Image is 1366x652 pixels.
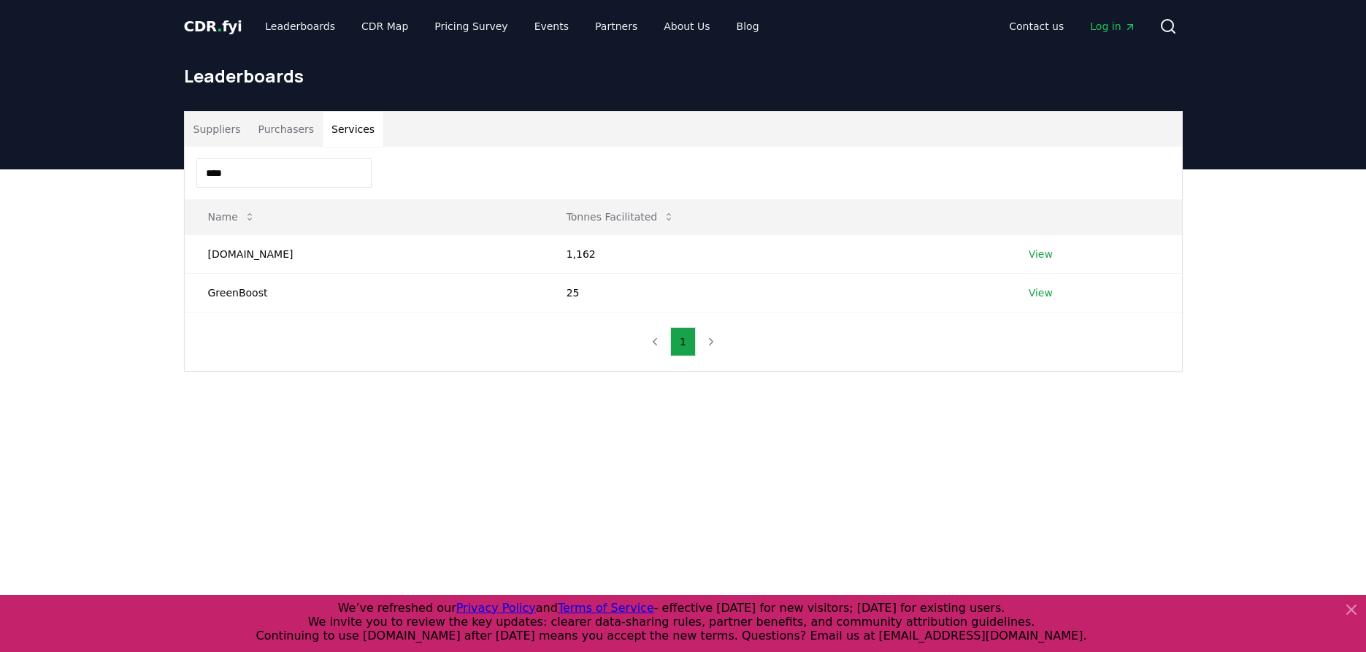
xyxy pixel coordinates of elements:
[652,13,721,39] a: About Us
[196,202,267,231] button: Name
[350,13,420,39] a: CDR Map
[185,234,543,273] td: [DOMAIN_NAME]
[217,18,222,35] span: .
[1029,247,1053,261] a: View
[543,273,1005,312] td: 25
[185,273,543,312] td: GreenBoost
[184,64,1183,88] h1: Leaderboards
[323,112,383,147] button: Services
[725,13,771,39] a: Blog
[1078,13,1147,39] a: Log in
[184,18,242,35] span: CDR fyi
[185,112,250,147] button: Suppliers
[249,112,323,147] button: Purchasers
[1029,285,1053,300] a: View
[523,13,580,39] a: Events
[253,13,770,39] nav: Main
[253,13,347,39] a: Leaderboards
[555,202,687,231] button: Tonnes Facilitated
[583,13,649,39] a: Partners
[184,16,242,37] a: CDR.fyi
[543,234,1005,273] td: 1,162
[997,13,1147,39] nav: Main
[1090,19,1135,34] span: Log in
[670,327,696,356] button: 1
[423,13,519,39] a: Pricing Survey
[997,13,1075,39] a: Contact us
